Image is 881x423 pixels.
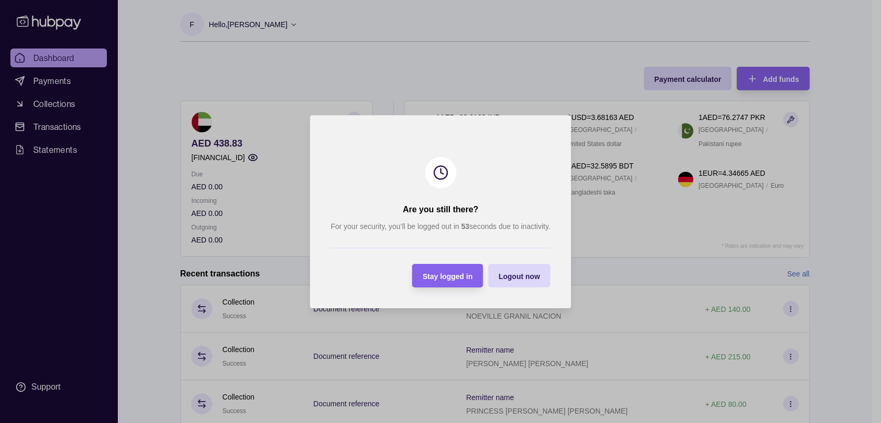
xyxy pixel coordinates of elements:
[488,264,550,287] button: Logout now
[461,222,470,231] strong: 53
[331,221,550,232] p: For your security, you’ll be logged out in seconds due to inactivity.
[412,264,483,287] button: Stay logged in
[498,272,540,280] span: Logout now
[423,272,473,280] span: Stay logged in
[403,204,479,215] h2: Are you still there?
